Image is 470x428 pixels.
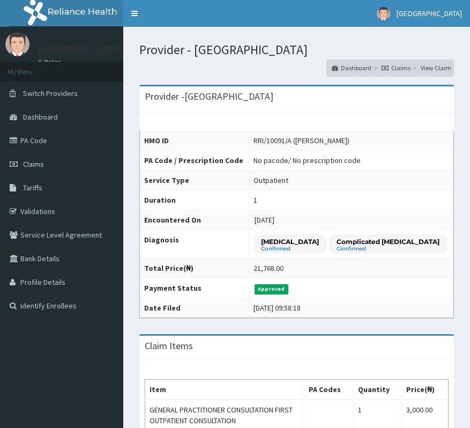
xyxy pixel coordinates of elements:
[145,380,304,400] th: Item
[145,92,273,101] h3: Provider - [GEOGRAPHIC_DATA]
[253,263,284,274] div: 21,768.00
[23,112,58,122] span: Dashboard
[140,278,249,298] th: Payment Status
[140,190,249,210] th: Duration
[140,170,249,190] th: Service Type
[253,155,361,166] div: No pacode / No prescription code
[397,9,462,18] span: [GEOGRAPHIC_DATA]
[402,380,449,400] th: Price(₦)
[261,237,319,246] p: [MEDICAL_DATA]
[253,195,257,205] div: 1
[23,183,42,193] span: Tariffs
[139,43,454,57] h1: Provider - [GEOGRAPHIC_DATA]
[255,284,288,294] span: Approved
[304,380,354,400] th: PA Codes
[255,215,274,225] span: [DATE]
[332,63,371,72] a: Dashboard
[382,63,411,72] a: Claims
[421,63,451,72] a: View Claim
[140,130,249,150] th: HMO ID
[337,246,439,252] small: Confirmed
[337,237,439,246] p: Complicated [MEDICAL_DATA]
[377,7,390,20] img: User Image
[5,32,29,56] img: User Image
[253,175,288,186] div: Outpatient
[23,88,78,98] span: Switch Providers
[140,210,249,230] th: Encountered On
[253,135,349,146] div: RRI/10091/A ([PERSON_NAME])
[253,302,301,313] div: [DATE] 09:58:18
[38,58,63,66] a: Online
[140,230,249,259] th: Diagnosis
[145,341,193,351] h3: Claim Items
[140,298,249,318] th: Date Filed
[261,246,319,252] small: Confirmed
[140,259,249,278] th: Total Price(₦)
[353,380,401,400] th: Quantity
[38,43,126,53] p: [GEOGRAPHIC_DATA]
[23,159,44,169] span: Claims
[140,150,249,170] th: PA Code / Prescription Code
